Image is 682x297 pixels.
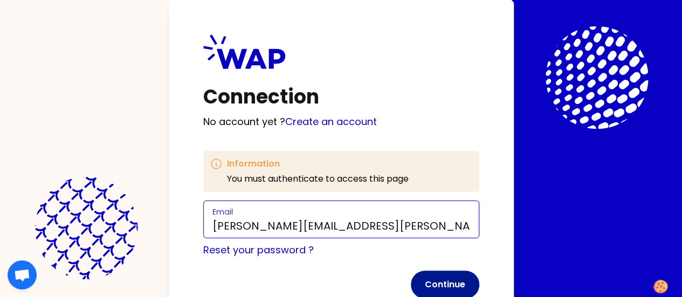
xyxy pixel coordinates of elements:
[212,206,233,217] label: Email
[227,172,409,185] p: You must authenticate to access this page
[203,243,314,257] a: Reset your password ?
[203,86,479,108] h1: Connection
[8,260,37,289] div: Open chat
[203,114,479,129] p: No account yet ?
[285,115,377,128] a: Create an account
[227,157,409,170] h3: Information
